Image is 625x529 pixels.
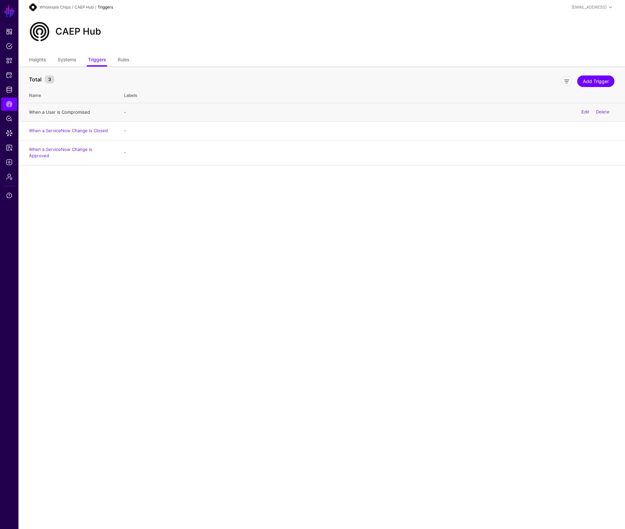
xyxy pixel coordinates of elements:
[6,28,13,35] span: Dashboard
[1,156,17,169] a: Logs
[124,128,614,134] div: -
[4,4,15,18] a: SGNL
[596,109,610,115] a: Delete
[1,112,17,125] a: Policy Lens
[29,109,90,115] a: When a User is Compromised
[124,149,614,156] div: -
[29,147,92,159] a: When a ServiceNow Change is Approved
[6,192,13,199] span: Support
[1,170,17,183] a: Admin
[6,43,13,49] span: Policies
[29,54,46,67] a: Insights
[40,5,71,10] a: Wholesale Chips
[577,75,614,87] a: Add Trigger
[6,159,13,165] span: Logs
[6,72,13,78] span: Protected Systems
[6,173,13,180] span: Admin
[581,109,589,115] a: Edit
[6,57,13,64] span: Snippets
[6,130,13,136] span: Data Lens
[1,98,17,111] a: CAEP Hub
[124,109,614,116] div: -
[45,75,54,83] small: 3
[6,101,13,107] span: CAEP Hub
[1,141,17,154] a: Reports
[1,69,17,82] a: Protected Systems
[74,5,94,10] a: CAEP Hub
[58,54,76,67] a: Systems
[18,86,117,103] th: Name
[6,115,13,122] span: Policy Lens
[6,86,13,93] span: Identity Data Fabric
[1,25,17,38] a: Dashboard
[1,127,17,140] a: Data Lens
[1,83,17,96] a: Identity Data Fabric
[55,26,101,37] h2: CAEP Hub
[6,144,13,151] span: Reports
[117,86,625,103] th: Labels
[572,4,607,10] div: [EMAIL_ADDRESS]
[29,128,108,133] a: When a ServiceNow Change is Closed
[29,3,37,11] img: svg+xml;base64,PHN2ZyB3aWR0aD0iMTI3IiBoZWlnaHQ9IjEyNyIgdmlld0JveD0iMCAwIDEyNyAxMjciIGZpbGw9Im5vbm...
[29,76,42,83] strong: Total
[94,4,98,10] div: /
[88,54,106,67] a: Triggers
[98,5,113,10] strong: Triggers
[1,54,17,67] a: Snippets
[1,40,17,53] a: Policies
[71,4,74,10] div: /
[118,54,129,67] a: Rules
